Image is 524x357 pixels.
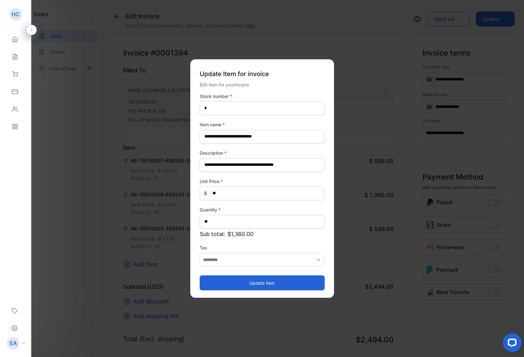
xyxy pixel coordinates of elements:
label: Stock number [200,93,325,99]
span: $1,360.00 [227,230,253,238]
p: HC [12,10,20,18]
label: Tax [200,244,325,251]
p: Update Item for invoice [200,67,325,81]
p: EA [10,339,17,347]
p: Sub total: [200,230,325,238]
span: $ [204,190,207,196]
label: Unit Price [200,178,325,185]
button: Update item [200,275,325,290]
label: Item name [200,121,325,128]
span: Edit item for your invoice [200,82,249,87]
iframe: LiveChat chat widget [498,331,524,357]
label: Description [200,150,325,156]
label: Quantity [200,206,325,213]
